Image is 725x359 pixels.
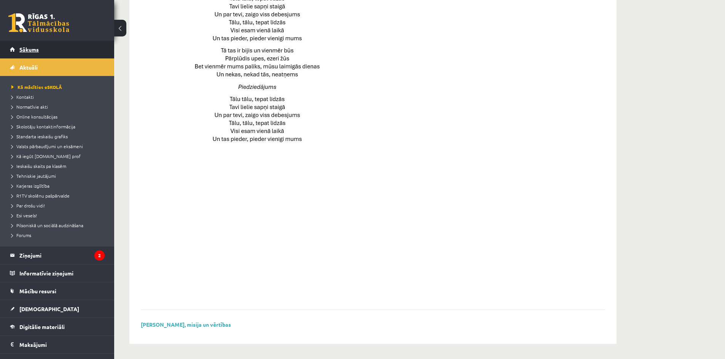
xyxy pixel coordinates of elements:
span: Esi vesels! [11,212,37,218]
a: Karjeras izglītība [11,182,107,189]
a: Forums [11,232,107,239]
span: Valsts pārbaudījumi un eksāmeni [11,143,83,149]
span: Online konsultācijas [11,114,57,120]
span: R1TV skolēnu pašpārvalde [11,193,70,199]
a: Kā mācīties eSKOLĀ [11,84,107,90]
a: Ziņojumi2 [10,247,105,264]
span: Karjeras izglītība [11,183,49,189]
a: Esi vesels! [11,212,107,219]
a: Valsts pārbaudījumi un eksāmeni [11,143,107,150]
a: Par drošu vidi! [11,202,107,209]
a: R1TV skolēnu pašpārvalde [11,192,107,199]
a: Skolotāju kontaktinformācija [11,123,107,130]
span: Forums [11,232,31,238]
i: 2 [94,250,105,261]
span: [DEMOGRAPHIC_DATA] [19,305,79,312]
a: Rīgas 1. Tālmācības vidusskola [8,13,69,32]
a: Informatīvie ziņojumi [10,264,105,282]
a: Tehniskie jautājumi [11,172,107,179]
a: [PERSON_NAME], misija un vērtības [141,321,231,328]
a: Kontakti [11,93,107,100]
a: Maksājumi [10,336,105,353]
span: Standarta ieskaišu grafiks [11,133,68,139]
a: [DEMOGRAPHIC_DATA] [10,300,105,318]
legend: Ziņojumi [19,247,105,264]
a: Sākums [10,41,105,58]
span: Kā mācīties eSKOLĀ [11,84,62,90]
span: Tehniskie jautājumi [11,173,56,179]
a: Aktuāli [10,59,105,76]
a: Pilsoniskā un sociālā audzināšana [11,222,107,229]
a: Normatīvie akti [11,103,107,110]
span: Normatīvie akti [11,104,48,110]
a: Digitālie materiāli [10,318,105,335]
span: Aktuāli [19,64,38,71]
a: Ieskaišu skaits pa klasēm [11,163,107,169]
a: Kā iegūt [DOMAIN_NAME] prof [11,153,107,160]
legend: Maksājumi [19,336,105,353]
span: Par drošu vidi! [11,202,45,209]
a: Standarta ieskaišu grafiks [11,133,107,140]
span: Pilsoniskā un sociālā audzināšana [11,222,83,228]
a: Online konsultācijas [11,113,107,120]
legend: Informatīvie ziņojumi [19,264,105,282]
a: Mācību resursi [10,282,105,300]
span: Kā iegūt [DOMAIN_NAME] prof [11,153,81,159]
span: Kontakti [11,94,34,100]
span: Skolotāju kontaktinformācija [11,123,75,130]
span: Sākums [19,46,39,53]
span: Digitālie materiāli [19,323,65,330]
span: Mācību resursi [19,288,56,294]
span: Ieskaišu skaits pa klasēm [11,163,66,169]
